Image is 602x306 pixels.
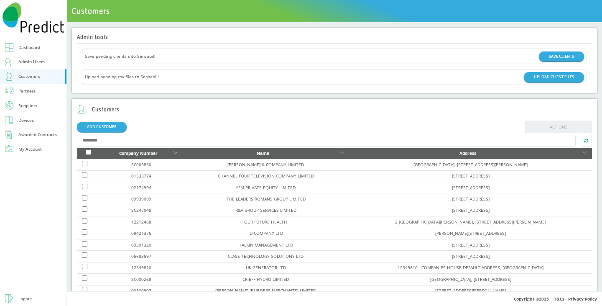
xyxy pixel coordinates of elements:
div: Actions [77,49,592,85]
a: 12349810 [131,265,151,270]
div: Logout [18,295,32,303]
div: Customers [18,72,40,80]
h2: Customers [77,105,120,114]
a: CHANNEL FOUR TELEVISION COMPANY LIMITED [218,173,314,179]
button: SAVE CLIENTS [539,51,584,61]
div: Company Number [105,149,171,157]
a: T&Cs [554,296,564,302]
div: Admin Users [18,58,45,66]
button: UPLOAD CLIENT FILES [524,72,584,82]
div: Awarded Contracts [18,131,57,139]
div: Partners [18,87,36,95]
a: 09301320 [131,242,151,248]
a: CLASS TECHNOLOGY SOLUTIONS LTD [228,253,304,259]
span: Save pending clients into Sensabill [85,52,156,60]
div: Name [187,149,338,157]
a: 09939099 [131,196,151,202]
a: [STREET_ADDRESS] [452,242,490,248]
span: Upload pending csv files to Sensabill [85,73,159,81]
a: SC247048 [131,207,151,213]
a: THE LEADERS ROMANS GROUP LIMITED [226,196,306,202]
a: [GEOGRAPHIC_DATA], [STREET_ADDRESS][PERSON_NAME] [413,162,528,167]
a: CRIEFF HYDRO LIMITED [242,276,289,282]
h2: Admin tools [77,34,108,40]
a: YFM PRIVATE EQUITY LIMITED [236,185,296,190]
a: [STREET_ADDRESS] [452,185,490,190]
div: My Account [18,145,42,153]
a: 02174994 [131,185,151,190]
a: 12349810 - COMPANIES HOUSE DEFAULT ADDRESS, [GEOGRAPHIC_DATA] [398,265,543,270]
a: [PERSON_NAME] (BUILDERS MERCHANTS) LIMITED [215,288,316,293]
a: [GEOGRAPHIC_DATA], [STREET_ADDRESS] [430,276,511,282]
div: Dashboard [18,44,40,51]
a: [PERSON_NAME] & COMPANY LIMITED [227,162,304,167]
a: SC005830 [131,162,151,167]
a: ID-COMPANY LTD [248,230,283,236]
a: [STREET_ADDRESS] [452,207,490,213]
a: 2 [GEOGRAPHIC_DATA][PERSON_NAME], [STREET_ADDRESS][PERSON_NAME] [395,219,546,225]
a: 09421376 [131,230,151,236]
div: Copyright © 2025 [67,291,602,306]
div: Devices [18,116,34,124]
a: 05683597 [131,253,151,259]
a: Privacy Policy [568,296,597,302]
a: [PERSON_NAME][STREET_ADDRESS] [435,230,506,236]
a: [STREET_ADDRESS] [452,173,490,179]
a: R&A GROUP SERVICES LIMITED [235,207,296,213]
div: Suppliers [18,102,37,110]
a: OUR FUTURE HEALTH [244,219,287,225]
a: [STREET_ADDRESS] [452,253,490,259]
a: [STREET_ADDRESS] [452,196,490,202]
a: 00800907 [131,288,151,293]
a: 12212468 [131,219,151,225]
a: ADD CUSTOMER [77,122,127,131]
a: [STREET_ADDRESS][PERSON_NAME] [435,288,506,293]
a: 01533774 [131,173,151,179]
a: SC000268 [131,276,151,282]
a: UK GENERATOR LTD [246,265,286,270]
img: Predict Mobile [3,3,64,33]
a: HALKIN MANAGEMENT LTD [238,242,293,248]
div: Address [355,149,581,157]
